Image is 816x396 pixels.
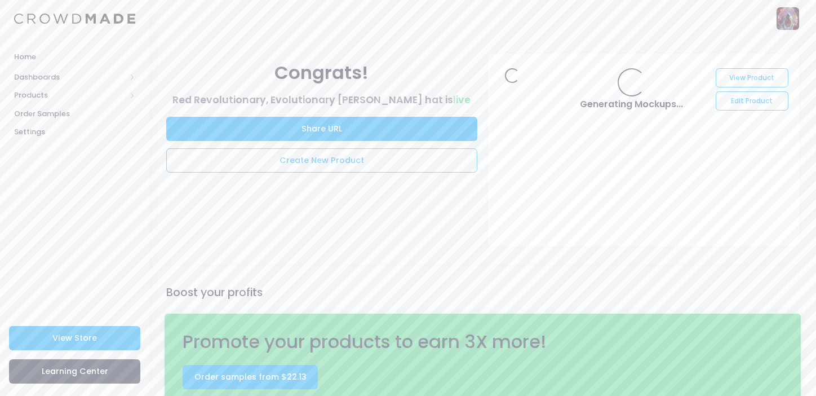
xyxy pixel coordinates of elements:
a: View Store [9,326,140,350]
span: live [453,93,471,107]
a: Create New Product [166,148,477,173]
span: Order Samples [14,108,135,120]
div: Boost your profits [165,284,801,301]
img: Logo [14,14,135,24]
span: Products [14,90,126,101]
h3: Red Revolutionary, Evolutionary [PERSON_NAME] hat is [166,94,477,106]
a: View Product [716,68,788,87]
span: Home [14,51,135,63]
button: Share URL [166,117,477,141]
a: Learning Center [9,359,140,384]
span: Learning Center [42,366,108,377]
div: Congrats! [166,59,477,87]
div: Promote your products to earn 3X more! [178,328,636,356]
a: Order samples from $22.13 [183,365,318,389]
a: Edit Product [716,91,788,111]
span: Dashboards [14,72,126,83]
h4: Generating Mockups... [553,99,711,110]
span: View Store [52,332,97,344]
span: Settings [14,126,135,138]
img: User [777,7,799,30]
